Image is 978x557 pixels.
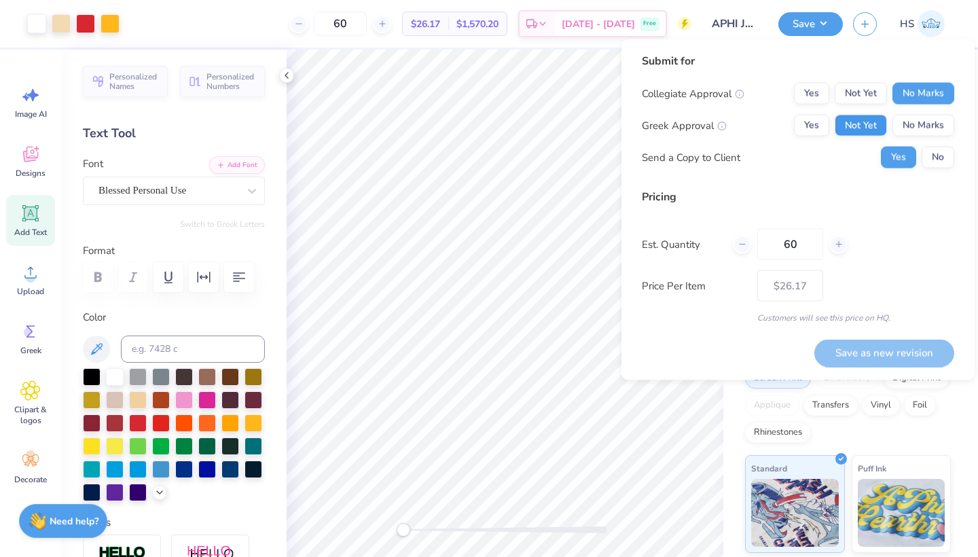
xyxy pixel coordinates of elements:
[858,461,886,475] span: Puff Ink
[642,86,744,101] div: Collegiate Approval
[397,523,410,537] div: Accessibility label
[121,336,265,363] input: e.g. 7428 c
[109,72,160,91] span: Personalized Names
[83,124,265,143] div: Text Tool
[14,474,47,485] span: Decorate
[411,17,440,31] span: $26.17
[862,395,900,416] div: Vinyl
[745,423,811,443] div: Rhinestones
[180,66,265,97] button: Personalized Numbers
[50,515,98,528] strong: Need help?
[751,479,839,547] img: Standard
[14,227,47,238] span: Add Text
[642,53,954,69] div: Submit for
[858,479,945,547] img: Puff Ink
[642,236,723,252] label: Est. Quantity
[206,72,257,91] span: Personalized Numbers
[17,286,44,297] span: Upload
[702,10,768,37] input: Untitled Design
[83,66,168,97] button: Personalized Names
[83,156,103,172] label: Font
[745,395,799,416] div: Applique
[180,219,265,230] button: Switch to Greek Letters
[881,147,916,168] button: Yes
[16,168,46,179] span: Designs
[757,229,823,260] input: – –
[83,243,265,259] label: Format
[642,149,740,165] div: Send a Copy to Client
[456,17,499,31] span: $1,570.20
[642,118,727,133] div: Greek Approval
[751,461,787,475] span: Standard
[642,189,954,205] div: Pricing
[8,404,53,426] span: Clipart & logos
[778,12,843,36] button: Save
[642,312,954,324] div: Customers will see this price on HQ.
[562,17,635,31] span: [DATE] - [DATE]
[892,83,954,105] button: No Marks
[314,12,367,36] input: – –
[892,115,954,137] button: No Marks
[642,278,747,293] label: Price Per Item
[835,115,887,137] button: Not Yet
[900,16,914,32] span: HS
[904,395,936,416] div: Foil
[83,310,265,325] label: Color
[15,109,47,120] span: Image AI
[922,147,954,168] button: No
[803,395,858,416] div: Transfers
[209,156,265,174] button: Add Font
[894,10,951,37] a: HS
[794,83,829,105] button: Yes
[835,83,887,105] button: Not Yet
[643,19,656,29] span: Free
[20,345,41,356] span: Greek
[794,115,829,137] button: Yes
[918,10,945,37] img: Helen Slacik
